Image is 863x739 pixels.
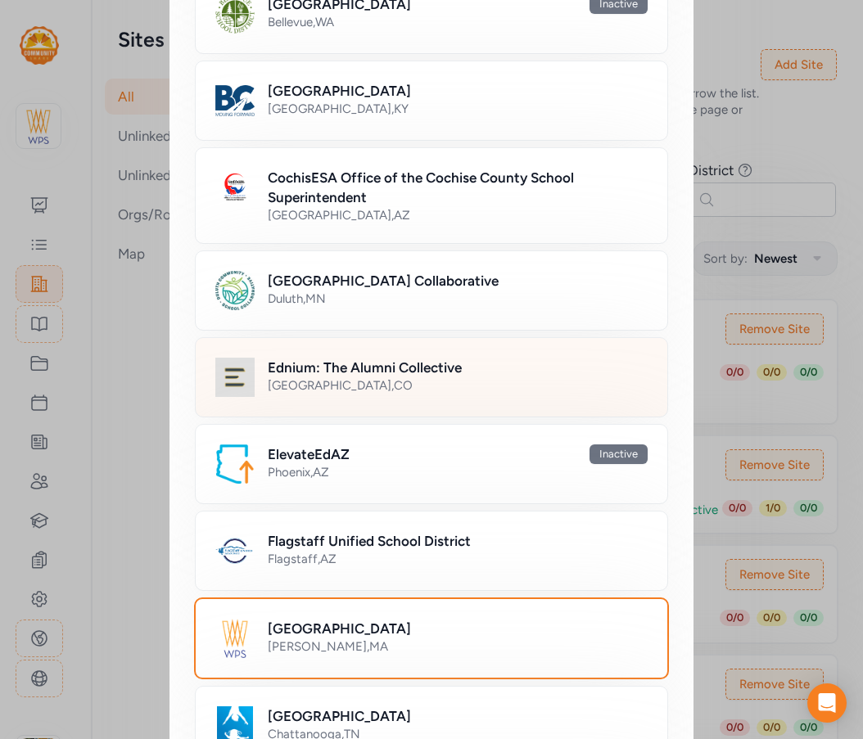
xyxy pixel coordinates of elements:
h2: [GEOGRAPHIC_DATA] Collaborative [268,271,499,291]
img: Logo [215,168,255,207]
div: Duluth , MN [268,291,648,307]
div: [GEOGRAPHIC_DATA] , KY [268,101,648,117]
h2: [GEOGRAPHIC_DATA] [268,619,411,638]
h2: ElevateEdAZ [268,444,350,464]
h2: [GEOGRAPHIC_DATA] [268,81,411,101]
div: Inactive [590,444,648,464]
img: Logo [215,358,255,397]
div: [GEOGRAPHIC_DATA] , AZ [268,207,648,223]
div: [PERSON_NAME] , MA [268,638,648,655]
img: Logo [215,619,255,658]
div: Flagstaff , AZ [268,551,648,567]
img: Logo [215,531,255,570]
div: Bellevue , WA [268,14,648,30]
h2: [GEOGRAPHIC_DATA] [268,706,411,726]
img: Logo [215,271,255,310]
img: Logo [215,444,255,484]
h2: Flagstaff Unified School District [268,531,471,551]
h2: Ednium: The Alumni Collective [268,358,462,377]
img: Logo [215,81,255,120]
div: Phoenix , AZ [268,464,648,480]
div: Open Intercom Messenger [807,683,847,723]
div: [GEOGRAPHIC_DATA] , CO [268,377,648,394]
h2: CochisESA Office of the Cochise County School Superintendent [268,168,648,207]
